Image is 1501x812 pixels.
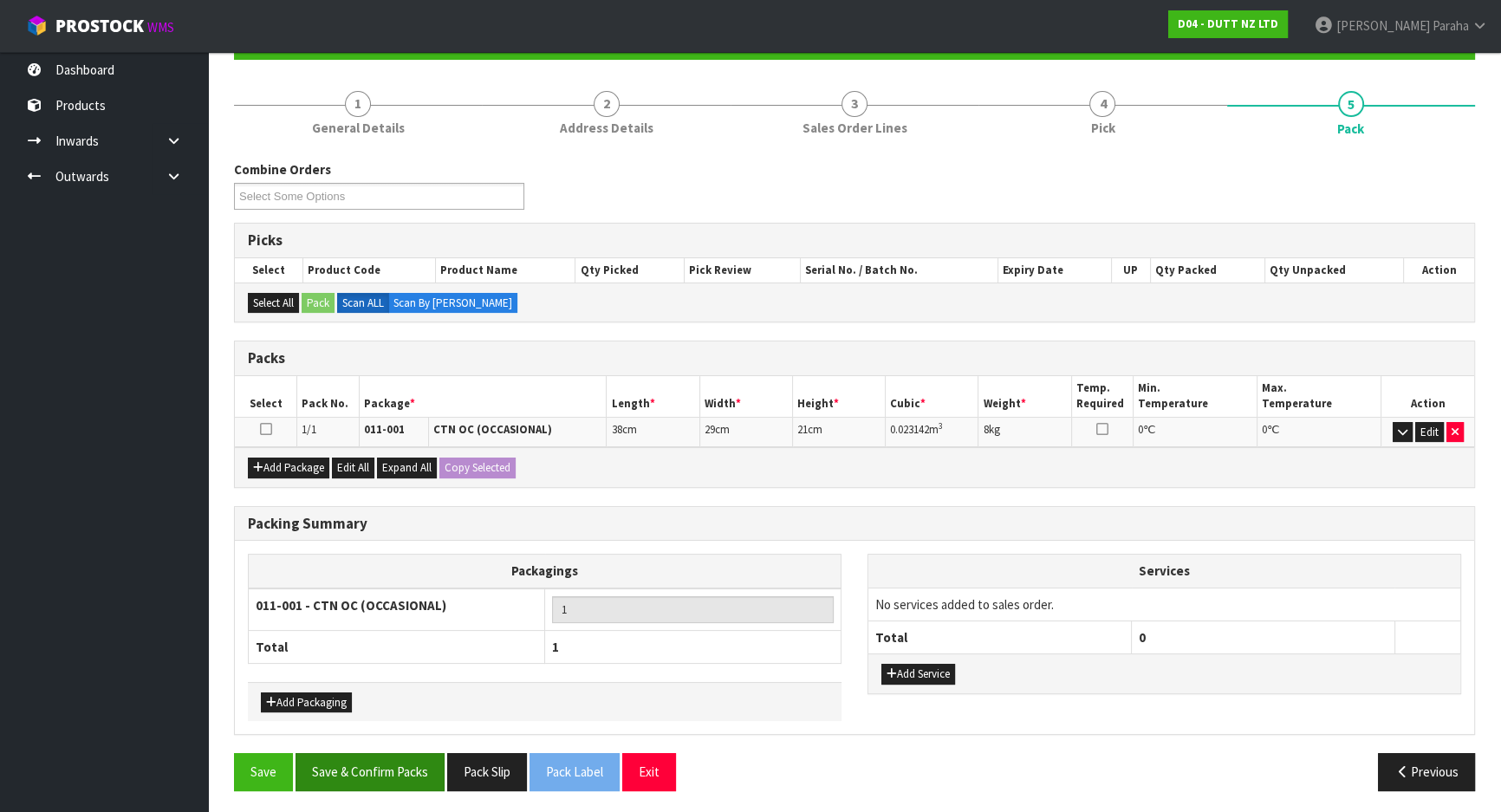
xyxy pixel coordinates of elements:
[1111,258,1150,283] th: UP
[978,376,1071,417] th: Weight
[792,417,885,447] td: cm
[1381,376,1474,417] th: Action
[359,376,607,417] th: Package
[1257,376,1381,417] th: Max. Temperature
[248,232,1461,249] h3: Picks
[622,753,676,790] button: Exit
[886,376,978,417] th: Cubic
[248,458,329,478] button: Add Package
[248,293,299,314] button: Select All
[345,91,371,117] span: 1
[552,639,559,655] span: 1
[868,588,1460,620] td: No services added to sales order.
[881,664,955,685] button: Add Service
[312,119,405,137] span: General Details
[249,630,545,663] th: Total
[1337,120,1364,138] span: Pack
[594,91,620,117] span: 2
[147,19,174,36] small: WMS
[1415,422,1444,443] button: Edit
[890,422,929,437] span: 0.023142
[26,15,48,36] img: cube-alt.png
[939,420,943,432] sup: 3
[377,458,437,478] button: Expand All
[337,293,389,314] label: Scan ALL
[1139,629,1146,646] span: 0
[1134,376,1257,417] th: Min. Temperature
[302,293,335,314] button: Pack
[792,376,885,417] th: Height
[802,119,907,137] span: Sales Order Lines
[439,458,516,478] button: Copy Selected
[297,376,360,417] th: Pack No.
[364,422,405,437] strong: 011-001
[248,516,1461,532] h3: Packing Summary
[234,160,331,179] label: Combine Orders
[447,753,527,790] button: Pack Slip
[1336,17,1430,34] span: [PERSON_NAME]
[1168,10,1288,38] a: D04 - DUTT NZ LTD
[235,258,302,283] th: Select
[530,753,620,790] button: Pack Label
[1338,91,1364,117] span: 5
[978,417,1071,447] td: kg
[801,258,998,283] th: Serial No. / Batch No.
[436,258,575,283] th: Product Name
[1071,376,1134,417] th: Temp. Required
[1150,258,1264,283] th: Qty Packed
[261,692,352,713] button: Add Packaging
[1090,119,1114,137] span: Pick
[699,376,792,417] th: Width
[607,417,699,447] td: cm
[607,376,699,417] th: Length
[248,350,1461,367] h3: Packs
[332,458,374,478] button: Edit All
[886,417,978,447] td: m
[868,621,1132,654] th: Total
[55,15,144,37] span: ProStock
[1089,91,1115,117] span: 4
[302,422,316,437] span: 1/1
[1262,422,1267,437] span: 0
[797,422,808,437] span: 21
[249,555,841,588] th: Packagings
[705,422,715,437] span: 29
[256,597,446,614] strong: 011-001 - CTN OC (OCCASIONAL)
[1134,417,1257,447] td: ℃
[997,258,1111,283] th: Expiry Date
[1178,16,1278,31] strong: D04 - DUTT NZ LTD
[685,258,801,283] th: Pick Review
[234,753,293,790] button: Save
[296,753,445,790] button: Save & Confirm Packs
[1257,417,1381,447] td: ℃
[234,147,1475,804] span: Pack
[699,417,792,447] td: cm
[382,460,432,475] span: Expand All
[1403,258,1474,283] th: Action
[235,376,297,417] th: Select
[841,91,867,117] span: 3
[388,293,517,314] label: Scan By [PERSON_NAME]
[611,422,621,437] span: 38
[575,258,685,283] th: Qty Picked
[868,555,1460,588] th: Services
[1265,258,1404,283] th: Qty Unpacked
[1378,753,1475,790] button: Previous
[1433,17,1469,34] span: Paraha
[983,422,988,437] span: 8
[560,119,653,137] span: Address Details
[302,258,435,283] th: Product Code
[1138,422,1143,437] span: 0
[433,422,552,437] strong: CTN OC (OCCASIONAL)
